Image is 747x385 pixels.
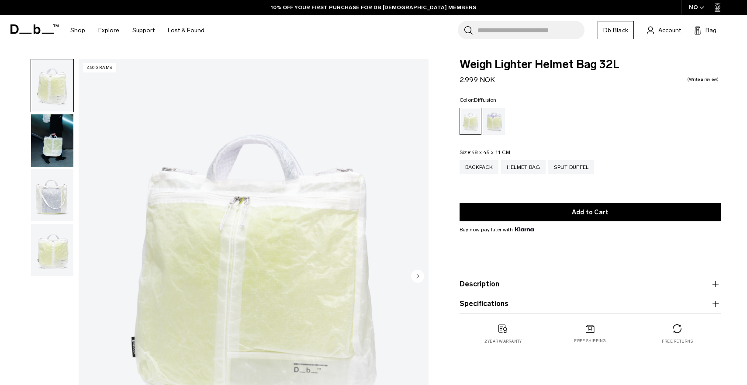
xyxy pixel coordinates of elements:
a: Helmet Bag [501,160,546,174]
span: 2.999 NOK [460,76,495,84]
img: Weigh Lighter Helmet Bag 32L Diffusion [31,114,73,167]
img: {"height" => 20, "alt" => "Klarna"} [515,227,534,231]
legend: Color: [460,97,497,103]
p: Free returns [662,338,693,344]
span: Weigh Lighter Helmet Bag 32L [460,59,721,70]
nav: Main Navigation [64,15,211,46]
a: Lost & Found [168,15,204,46]
button: Weigh Lighter Helmet Bag 32L Diffusion [31,223,74,277]
button: Description [460,279,721,289]
span: Buy now pay later with [460,226,534,234]
a: Db Black [598,21,634,39]
a: Support [132,15,155,46]
a: Write a review [687,77,719,82]
a: Diffusion [460,108,481,135]
img: Weigh Lighter Helmet Bag 32L Diffusion [31,59,73,112]
img: Weigh Lighter Helmet Bag 32L Diffusion [31,224,73,276]
p: 450 grams [83,63,116,72]
a: Account [647,25,681,35]
button: Bag [694,25,716,35]
a: 10% OFF YOUR FIRST PURCHASE FOR DB [DEMOGRAPHIC_DATA] MEMBERS [271,3,476,11]
a: Backpack [460,160,498,174]
button: Specifications [460,299,721,309]
button: Weigh Lighter Helmet Bag 32L Diffusion [31,169,74,222]
a: Split Duffel [548,160,594,174]
p: Free shipping [574,338,606,344]
button: Weigh Lighter Helmet Bag 32L Diffusion [31,114,74,167]
span: Diffusion [474,97,496,103]
img: Weigh Lighter Helmet Bag 32L Diffusion [31,169,73,222]
span: Account [658,26,681,35]
a: Aurora [483,108,505,135]
a: Explore [98,15,119,46]
span: 48 x 45 x 11 CM [471,149,510,155]
a: Shop [70,15,85,46]
span: Bag [705,26,716,35]
legend: Size: [460,150,510,155]
button: Add to Cart [460,203,721,221]
button: Weigh Lighter Helmet Bag 32L Diffusion [31,59,74,112]
button: Next slide [411,270,424,285]
p: 2 year warranty [484,338,522,344]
